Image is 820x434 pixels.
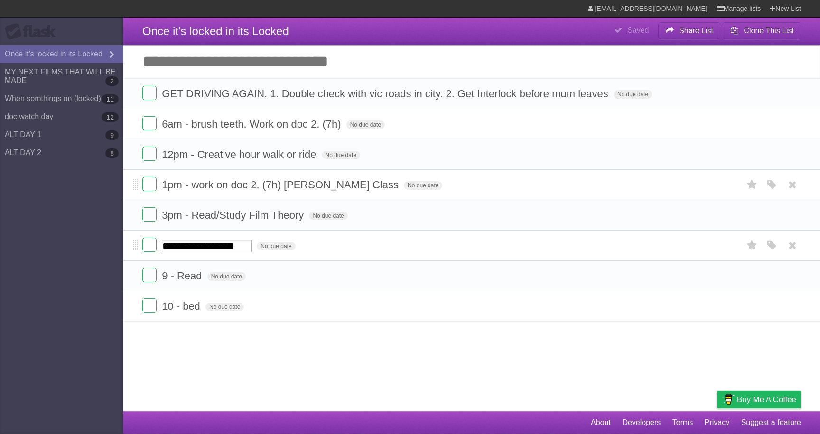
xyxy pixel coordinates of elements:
[614,90,652,99] span: No due date
[717,391,801,408] a: Buy me a coffee
[743,238,761,253] label: Star task
[102,112,119,122] b: 12
[162,209,306,221] span: 3pm - Read/Study Film Theory
[142,116,157,130] label: Done
[737,391,796,408] span: Buy me a coffee
[207,272,246,281] span: No due date
[404,181,442,190] span: No due date
[142,298,157,313] label: Done
[105,76,119,86] b: 2
[162,148,318,160] span: 12pm - Creative hour walk or ride
[142,86,157,100] label: Done
[591,414,611,432] a: About
[142,25,289,37] span: Once it's locked in its Locked
[627,26,649,34] b: Saved
[257,242,295,250] span: No due date
[744,27,794,35] b: Clone This List
[5,23,62,40] div: Flask
[105,148,119,158] b: 8
[658,22,721,39] button: Share List
[309,212,347,220] span: No due date
[162,118,343,130] span: 6am - brush teeth. Work on doc 2. (7h)
[162,270,204,282] span: 9 - Read
[162,179,401,191] span: 1pm - work on doc 2. (7h) [PERSON_NAME] Class
[346,120,385,129] span: No due date
[162,300,203,312] span: 10 - bed
[622,414,661,432] a: Developers
[722,391,735,407] img: Buy me a coffee
[679,27,713,35] b: Share List
[723,22,801,39] button: Clone This List
[142,147,157,161] label: Done
[322,151,360,159] span: No due date
[105,130,119,140] b: 9
[142,177,157,191] label: Done
[705,414,729,432] a: Privacy
[102,94,119,104] b: 11
[162,88,611,100] span: GET DRIVING AGAIN. 1. Double check with vic roads in city. 2. Get Interlock before mum leaves
[672,414,693,432] a: Terms
[743,177,761,193] label: Star task
[741,414,801,432] a: Suggest a feature
[142,268,157,282] label: Done
[205,303,244,311] span: No due date
[142,238,157,252] label: Done
[142,207,157,222] label: Done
